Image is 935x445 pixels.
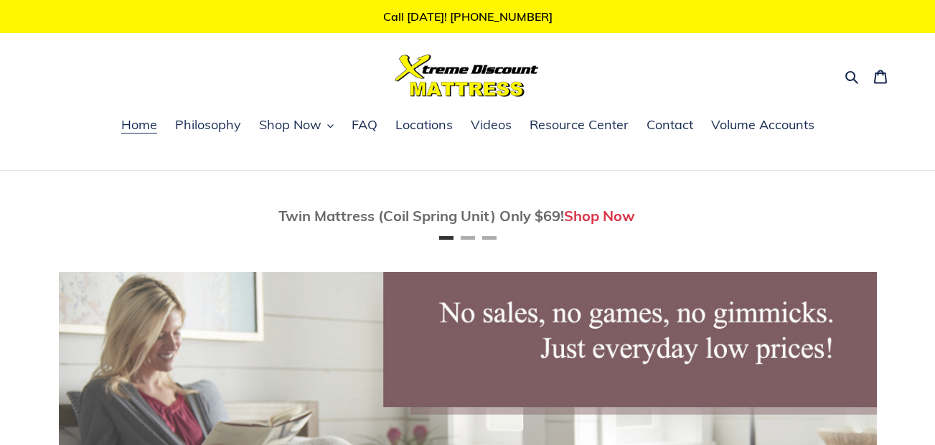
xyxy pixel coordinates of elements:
[482,236,497,240] button: Page 3
[175,116,241,133] span: Philosophy
[530,116,629,133] span: Resource Center
[647,116,693,133] span: Contact
[439,236,454,240] button: Page 1
[168,115,248,136] a: Philosophy
[344,115,385,136] a: FAQ
[564,207,635,225] a: Shop Now
[352,116,377,133] span: FAQ
[114,115,164,136] a: Home
[639,115,700,136] a: Contact
[704,115,822,136] a: Volume Accounts
[388,115,460,136] a: Locations
[121,116,157,133] span: Home
[252,115,341,136] button: Shop Now
[464,115,519,136] a: Videos
[278,207,564,225] span: Twin Mattress (Coil Spring Unit) Only $69!
[461,236,475,240] button: Page 2
[522,115,636,136] a: Resource Center
[395,116,453,133] span: Locations
[471,116,512,133] span: Videos
[259,116,321,133] span: Shop Now
[395,55,539,97] img: Xtreme Discount Mattress
[711,116,814,133] span: Volume Accounts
